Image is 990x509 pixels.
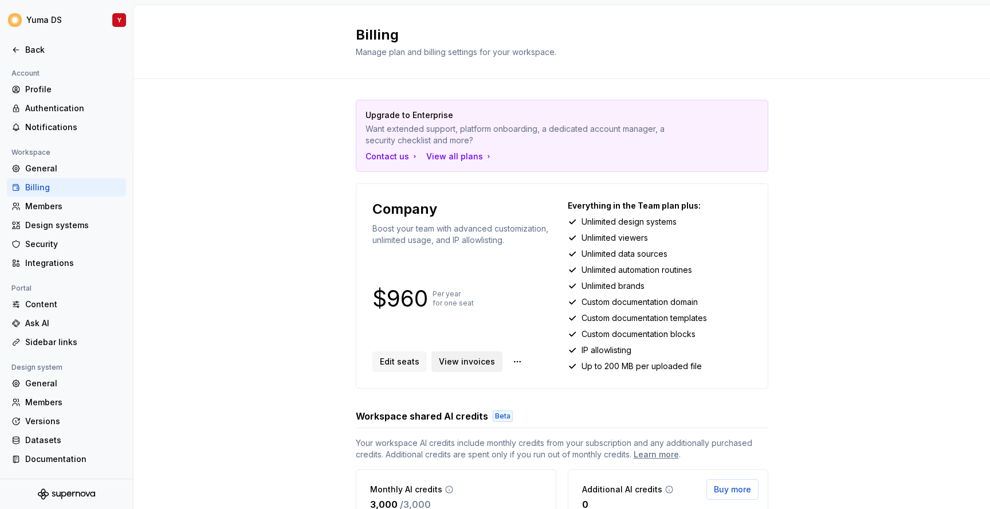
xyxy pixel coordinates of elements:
div: Documentation [25,453,121,465]
button: Contact us [366,151,419,162]
p: Unlimited brands [582,280,645,292]
div: Billing [25,182,121,193]
div: Profile [25,84,121,95]
div: Members [25,201,121,212]
div: General [25,378,121,389]
div: Portal [7,281,36,295]
h3: Workspace shared AI credits [356,409,488,423]
svg: Supernova Logo [38,488,95,500]
p: Per year for one seat [433,289,474,308]
div: Integrations [25,257,121,269]
a: Ask AI [7,314,126,332]
a: Authentication [7,99,126,118]
a: Members [7,393,126,412]
p: Want extended support, platform onboarding, a dedicated account manager, a security checklist and... [366,123,678,146]
button: View all plans [426,151,493,162]
p: Everything in the Team plan plus: [568,200,752,212]
a: Back [7,41,126,59]
div: Workspace [7,146,55,159]
div: Authentication [25,103,121,114]
h2: Billing [356,26,755,44]
div: Security [25,238,121,250]
a: Profile [7,80,126,99]
a: Content [7,295,126,314]
div: Members [25,397,121,408]
a: View invoices [431,351,502,372]
p: Custom documentation domain [582,296,698,308]
div: Content [25,299,121,310]
p: Monthly AI credits [370,484,442,495]
a: Security [7,235,126,253]
span: Buy more [714,484,751,495]
p: Upgrade to Enterprise [366,109,678,121]
p: Custom documentation blocks [582,328,696,340]
p: Up to 200 MB per uploaded file [582,361,702,372]
span: View invoices [439,356,495,367]
p: Company [372,200,437,218]
img: 6fb3a1ba-1d0d-4542-beb7-2ab0902974c7.png [8,13,22,27]
div: Design system [7,361,67,374]
button: Yuma DSY [2,7,131,33]
div: General [25,163,121,174]
a: Learn more [634,449,679,460]
a: Billing [7,178,126,197]
span: Your workspace AI credits include monthly credits from your subscription and any additionally pur... [356,437,768,460]
p: Additional AI credits [582,484,662,495]
div: Versions [25,416,121,427]
div: Datasets [25,434,121,446]
p: $960 [372,292,428,306]
button: Edit seats [372,351,427,372]
div: Design systems [25,220,121,231]
div: Y [117,15,121,25]
p: Unlimited viewers [582,232,648,244]
div: Notifications [25,122,121,133]
a: General [7,374,126,393]
p: Unlimited automation routines [582,264,692,276]
p: Unlimited data sources [582,248,667,260]
a: Sidebar links [7,333,126,351]
div: Yuma DS [26,14,62,26]
p: Boost your team with advanced customization, unlimited usage, and IP allowlisting. [372,223,556,246]
p: Custom documentation templates [582,312,707,324]
a: General [7,159,126,178]
a: Integrations [7,254,126,272]
p: IP allowlisting [582,344,631,356]
div: Beta [493,410,513,422]
div: Account [7,66,44,80]
button: Buy more [706,479,759,500]
a: Notifications [7,118,126,136]
div: Ask AI [25,318,121,329]
span: Manage plan and billing settings for your workspace. [356,47,556,57]
a: Datasets [7,431,126,449]
span: Edit seats [380,356,419,367]
a: Versions [7,412,126,430]
a: Members [7,197,126,216]
div: Back [25,44,121,56]
a: Documentation [7,450,126,468]
p: Unlimited design systems [582,216,677,228]
a: Design systems [7,216,126,234]
div: Sidebar links [25,336,121,348]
